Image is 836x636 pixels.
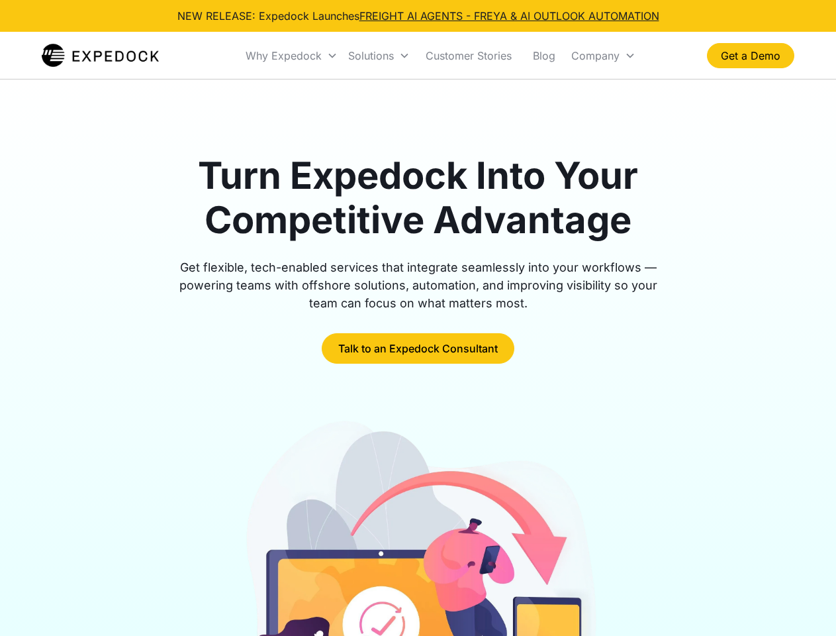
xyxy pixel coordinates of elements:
[571,49,620,62] div: Company
[322,333,514,364] a: Talk to an Expedock Consultant
[240,33,343,78] div: Why Expedock
[177,8,659,24] div: NEW RELEASE: Expedock Launches
[42,42,159,69] a: home
[42,42,159,69] img: Expedock Logo
[415,33,522,78] a: Customer Stories
[566,33,641,78] div: Company
[522,33,566,78] a: Blog
[770,572,836,636] iframe: Chat Widget
[359,9,659,23] a: FREIGHT AI AGENTS - FREYA & AI OUTLOOK AUTOMATION
[348,49,394,62] div: Solutions
[343,33,415,78] div: Solutions
[164,154,673,242] h1: Turn Expedock Into Your Competitive Advantage
[246,49,322,62] div: Why Expedock
[164,258,673,312] div: Get flexible, tech-enabled services that integrate seamlessly into your workflows — powering team...
[707,43,794,68] a: Get a Demo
